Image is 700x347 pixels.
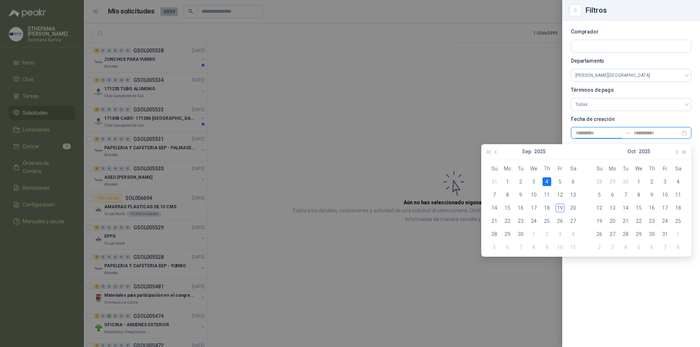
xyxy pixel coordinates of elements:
[608,204,617,212] div: 13
[553,162,567,175] th: Fr
[608,177,617,186] div: 29
[595,190,604,199] div: 5
[658,214,672,228] td: 2025-10-24
[527,188,540,201] td: 2025-09-10
[632,201,645,214] td: 2025-10-15
[639,144,650,159] button: 2025
[632,175,645,188] td: 2025-10-01
[621,190,630,199] div: 7
[527,162,540,175] th: We
[619,228,632,241] td: 2025-10-28
[625,130,631,136] span: to
[632,228,645,241] td: 2025-10-29
[488,175,501,188] td: 2025-08-31
[542,204,551,212] div: 18
[569,230,577,238] div: 4
[516,204,525,212] div: 16
[661,217,669,225] div: 24
[503,190,512,199] div: 8
[516,230,525,238] div: 30
[658,201,672,214] td: 2025-10-17
[542,243,551,252] div: 9
[619,241,632,254] td: 2025-11-04
[556,230,564,238] div: 3
[569,217,577,225] div: 27
[595,204,604,212] div: 12
[527,201,540,214] td: 2025-09-17
[514,188,527,201] td: 2025-09-09
[540,214,553,228] td: 2025-09-25
[606,188,619,201] td: 2025-10-06
[490,204,499,212] div: 14
[672,201,685,214] td: 2025-10-18
[516,243,525,252] div: 7
[567,188,580,201] td: 2025-09-13
[661,190,669,199] div: 10
[619,214,632,228] td: 2025-10-21
[542,230,551,238] div: 2
[529,230,538,238] div: 1
[608,230,617,238] div: 27
[569,243,577,252] div: 11
[672,175,685,188] td: 2025-10-04
[571,117,691,121] p: Fecha de creación
[647,217,656,225] div: 23
[556,190,564,199] div: 12
[593,214,606,228] td: 2025-10-19
[553,228,567,241] td: 2025-10-03
[501,228,514,241] td: 2025-09-29
[634,230,643,238] div: 29
[645,188,658,201] td: 2025-10-09
[516,190,525,199] div: 9
[674,217,682,225] div: 25
[632,214,645,228] td: 2025-10-22
[595,230,604,238] div: 26
[516,177,525,186] div: 2
[501,241,514,254] td: 2025-10-06
[514,201,527,214] td: 2025-09-16
[542,190,551,199] div: 11
[632,162,645,175] th: We
[674,243,682,252] div: 8
[553,175,567,188] td: 2025-09-05
[606,214,619,228] td: 2025-10-20
[501,162,514,175] th: Mo
[672,228,685,241] td: 2025-11-01
[571,88,691,92] p: Términos de pago
[645,162,658,175] th: Th
[632,241,645,254] td: 2025-11-05
[595,217,604,225] div: 19
[571,29,691,34] p: Comprador
[529,204,538,212] div: 17
[586,7,691,14] div: Filtros
[674,177,682,186] div: 4
[488,228,501,241] td: 2025-09-28
[571,6,580,15] button: Close
[606,241,619,254] td: 2025-11-03
[490,217,499,225] div: 21
[527,214,540,228] td: 2025-09-24
[608,243,617,252] div: 3
[569,190,577,199] div: 13
[575,70,687,81] span: Valle del Cauca
[645,241,658,254] td: 2025-11-06
[567,175,580,188] td: 2025-09-06
[501,201,514,214] td: 2025-09-15
[567,162,580,175] th: Sa
[540,188,553,201] td: 2025-09-11
[606,201,619,214] td: 2025-10-13
[567,201,580,214] td: 2025-09-20
[529,190,538,199] div: 10
[645,175,658,188] td: 2025-10-02
[674,230,682,238] div: 1
[661,230,669,238] div: 31
[645,214,658,228] td: 2025-10-23
[619,188,632,201] td: 2025-10-07
[540,241,553,254] td: 2025-10-09
[534,144,546,159] button: 2025
[501,214,514,228] td: 2025-09-22
[501,175,514,188] td: 2025-09-01
[661,177,669,186] div: 3
[621,243,630,252] div: 4
[503,177,512,186] div: 1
